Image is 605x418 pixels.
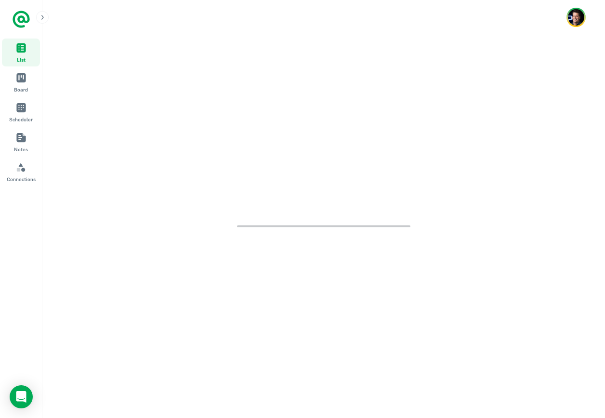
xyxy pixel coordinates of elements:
span: List [17,56,26,64]
img: Ross Howard [568,9,584,26]
a: Scheduler [2,98,40,126]
span: Board [14,86,28,93]
a: Logo [12,10,31,29]
span: Scheduler [9,116,33,123]
a: Board [2,68,40,96]
a: Notes [2,128,40,156]
span: Connections [7,175,36,183]
a: List [2,39,40,66]
button: Account button [566,8,586,27]
div: Load Chat [10,385,33,408]
span: Notes [14,145,28,153]
a: Connections [2,158,40,186]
